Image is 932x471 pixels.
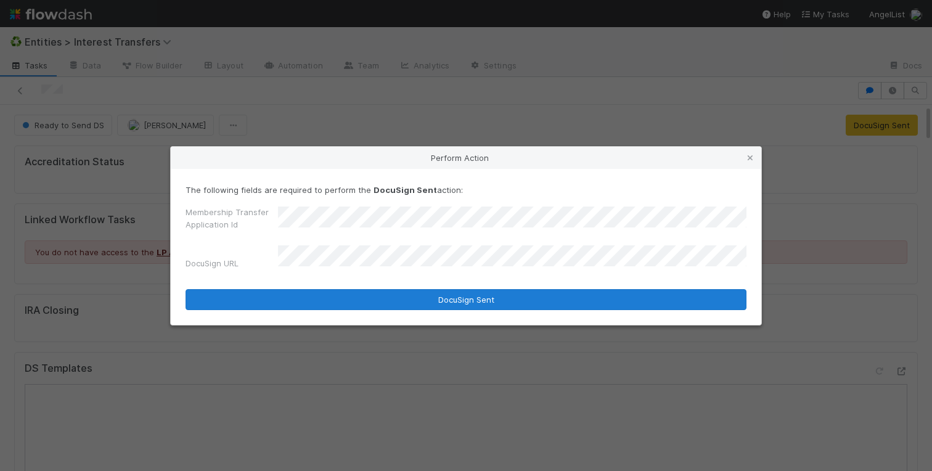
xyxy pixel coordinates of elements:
div: Perform Action [171,147,761,169]
p: The following fields are required to perform the action: [186,184,746,196]
label: DocuSign URL [186,257,239,269]
label: Membership Transfer Application Id [186,206,278,231]
strong: DocuSign Sent [374,185,437,195]
button: DocuSign Sent [186,289,746,310]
